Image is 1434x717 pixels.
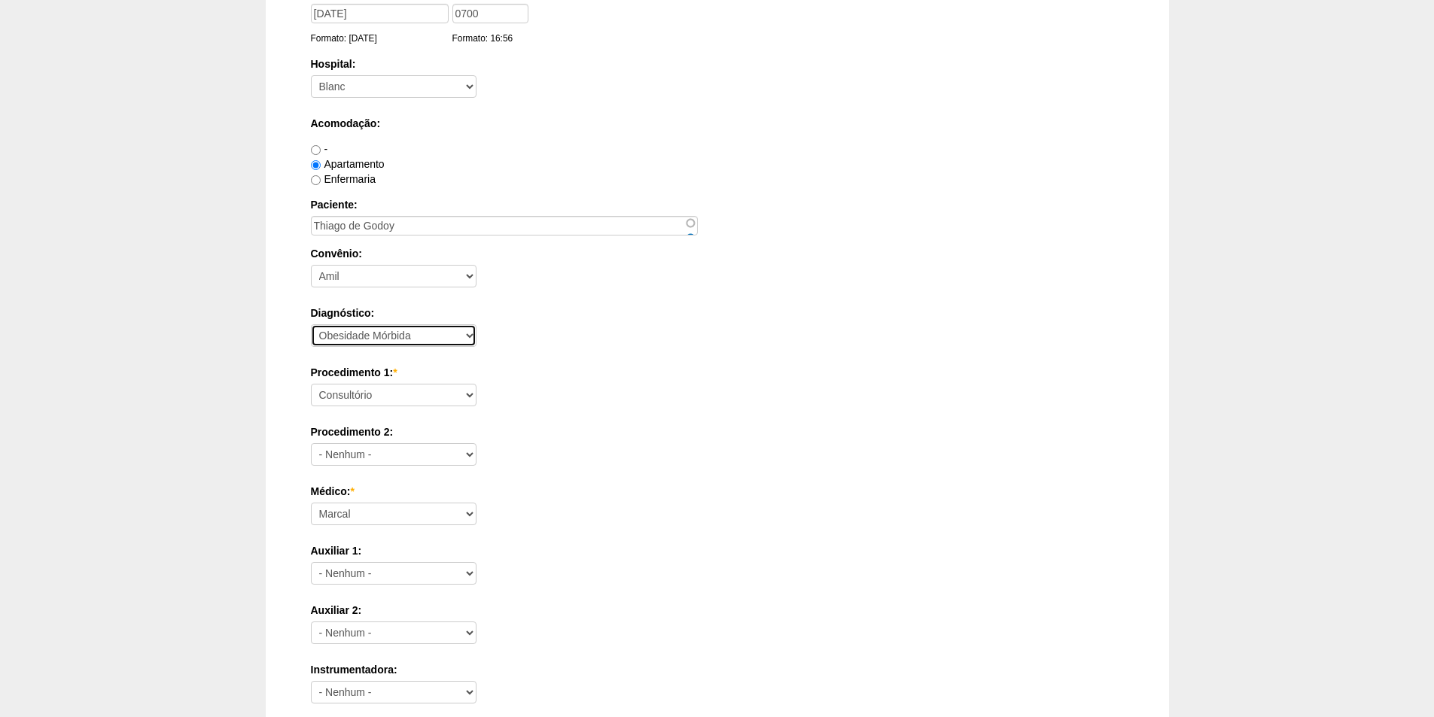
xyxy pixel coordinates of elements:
[311,56,1124,71] label: Hospital:
[311,197,1124,212] label: Paciente:
[311,173,376,185] label: Enfermaria
[311,31,452,46] div: Formato: [DATE]
[311,160,321,170] input: Apartamento
[311,484,1124,499] label: Médico:
[311,543,1124,558] label: Auxiliar 1:
[311,175,321,185] input: Enfermaria
[311,145,321,155] input: -
[311,603,1124,618] label: Auxiliar 2:
[311,365,1124,380] label: Procedimento 1:
[311,116,1124,131] label: Acomodação:
[311,424,1124,439] label: Procedimento 2:
[311,246,1124,261] label: Convênio:
[452,31,532,46] div: Formato: 16:56
[311,143,328,155] label: -
[393,366,397,378] span: Este campo é obrigatório.
[311,158,385,170] label: Apartamento
[311,305,1124,321] label: Diagnóstico:
[350,485,354,497] span: Este campo é obrigatório.
[311,662,1124,677] label: Instrumentadora:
